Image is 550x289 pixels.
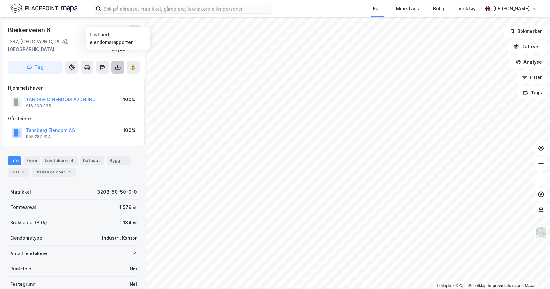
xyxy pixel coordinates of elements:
div: 100% [123,96,135,103]
div: Bleikerveien 8 [8,25,52,35]
a: Mapbox [437,284,454,288]
div: Antall leietakere [10,250,47,257]
div: Nei [130,265,137,273]
img: logo.f888ab2527a4732fd821a326f86c7f29.svg [10,3,77,14]
div: 955 287 614 [26,134,51,139]
div: 3203-50-50-0-0 [97,188,137,196]
div: 1 579 ㎡ [119,204,137,211]
div: 100% [123,126,135,134]
div: 4 [69,157,75,164]
div: ESG [8,168,29,177]
div: Kart [373,5,382,12]
div: Bruksareal (BRA) [10,219,47,227]
iframe: Chat Widget [518,258,550,289]
div: Mine Tags [396,5,419,12]
button: Filter [517,71,547,84]
a: Improve this map [488,284,520,288]
div: 3 [20,169,27,175]
div: [PERSON_NAME] [493,5,530,12]
button: Datasett [508,40,547,53]
div: Matrikkel [10,188,31,196]
div: 4 [134,250,137,257]
div: Festegrunn [10,280,35,288]
div: 1 184 ㎡ [120,219,137,227]
div: Eiendomstype [10,234,42,242]
div: Nei [130,280,137,288]
div: Kontrollprogram for chat [518,258,550,289]
div: Gårdeiere [8,115,139,123]
div: Punktleie [10,265,31,273]
input: Søk på adresse, matrikkel, gårdeiere, leietakere eller personer [101,4,272,13]
div: 4 [67,169,73,175]
div: 1387, [GEOGRAPHIC_DATA], [GEOGRAPHIC_DATA] [8,38,112,53]
div: Transaksjoner [32,168,76,177]
button: Bokmerker [504,25,547,38]
div: Eiere [24,156,40,165]
button: Tags [518,86,547,99]
button: Tag [8,61,63,74]
div: Asker, 50/50 [112,38,140,53]
div: 1 [122,157,128,164]
div: Bolig [433,5,444,12]
div: Verktøy [458,5,476,12]
div: Info [8,156,21,165]
button: Analyse [510,56,547,68]
a: OpenStreetMap [456,284,487,288]
div: 916 908 865 [26,103,51,108]
div: Datasett [80,156,104,165]
img: Z [535,227,547,239]
div: Hjemmelshaver [8,84,139,92]
div: Tomteareal [10,204,36,211]
div: Leietakere [42,156,78,165]
div: Bygg [107,156,131,165]
div: Industri, Kontor [102,234,137,242]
